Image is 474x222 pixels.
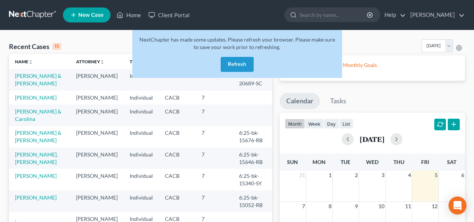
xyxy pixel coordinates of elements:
a: Attorneyunfold_more [76,59,105,64]
a: [PERSON_NAME] [15,94,57,101]
td: Individual [124,191,159,212]
td: 7 [196,191,233,212]
span: 11 [404,202,412,211]
a: Client Portal [145,8,193,22]
a: [PERSON_NAME] [407,8,465,22]
td: 7 [196,169,233,190]
td: 6:25-bk-15646-RB [233,148,272,169]
span: Tue [341,159,350,165]
h2: [DATE] [360,135,384,143]
span: Fri [421,159,429,165]
span: NextChapter has made some updates. Please refresh your browser. Please make sure to save your wor... [139,36,335,50]
span: Thu [393,159,404,165]
span: 6 [461,171,465,180]
button: Refresh [221,57,254,72]
a: Calendar [280,93,320,109]
span: 5 [434,171,438,180]
span: 9 [354,202,359,211]
span: 31 [298,171,306,180]
td: [PERSON_NAME] [70,69,124,90]
span: 12 [431,202,438,211]
td: CACB [159,126,196,148]
div: Open Intercom Messenger [449,197,467,215]
input: Search by name... [299,8,368,22]
span: Mon [313,159,326,165]
p: Please setup your Firm's Monthly Goals [286,61,459,69]
span: Wed [366,159,378,165]
a: [PERSON_NAME] [15,173,57,179]
td: 6:25-bk-15676-RB [233,126,272,148]
td: CACB [159,191,196,212]
td: [PERSON_NAME] [70,126,124,148]
a: [PERSON_NAME] & Carolina [15,108,61,122]
td: Individual [124,104,159,126]
td: Individual [124,126,159,148]
a: Typeunfold_more [130,59,145,64]
i: unfold_more [28,60,33,64]
td: Individual [124,69,159,90]
td: 6:25-bk-15340-SY [233,169,272,190]
button: day [324,119,339,129]
a: [PERSON_NAME] & [PERSON_NAME] [15,73,61,86]
a: Nameunfold_more [15,59,33,64]
div: Recent Cases [9,42,61,51]
a: , [15,216,16,222]
td: [PERSON_NAME] [70,104,124,126]
span: 4 [407,171,412,180]
span: 10 [378,202,385,211]
a: [PERSON_NAME] [15,194,57,201]
td: CACB [159,104,196,126]
td: CACB [159,91,196,104]
span: 2 [354,171,359,180]
div: 15 [52,43,61,50]
td: [PERSON_NAME] [70,191,124,212]
a: Tasks [323,93,353,109]
a: Help [381,8,406,22]
td: Individual [124,169,159,190]
a: [PERSON_NAME], [PERSON_NAME] [15,151,58,165]
td: Individual [124,148,159,169]
td: [PERSON_NAME] [70,91,124,104]
td: 7 [196,91,233,104]
td: CACB [159,169,196,190]
td: 6:25-bk-15052-RB [233,191,272,212]
td: 7 [196,104,233,126]
td: 7 [196,148,233,169]
i: unfold_more [100,60,105,64]
td: CACB [159,148,196,169]
span: Sun [287,159,298,165]
button: week [305,119,324,129]
td: [PERSON_NAME] [70,148,124,169]
span: 3 [381,171,385,180]
span: 8 [328,202,332,211]
span: Sat [447,159,456,165]
span: 1 [328,171,332,180]
span: New Case [78,12,103,18]
td: Individual [124,91,159,104]
button: month [285,119,305,129]
span: 7 [301,202,306,211]
td: [PERSON_NAME] [70,169,124,190]
td: 7 [196,126,233,148]
button: list [339,119,353,129]
a: [PERSON_NAME] & [PERSON_NAME] [15,130,61,143]
a: Home [113,8,145,22]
